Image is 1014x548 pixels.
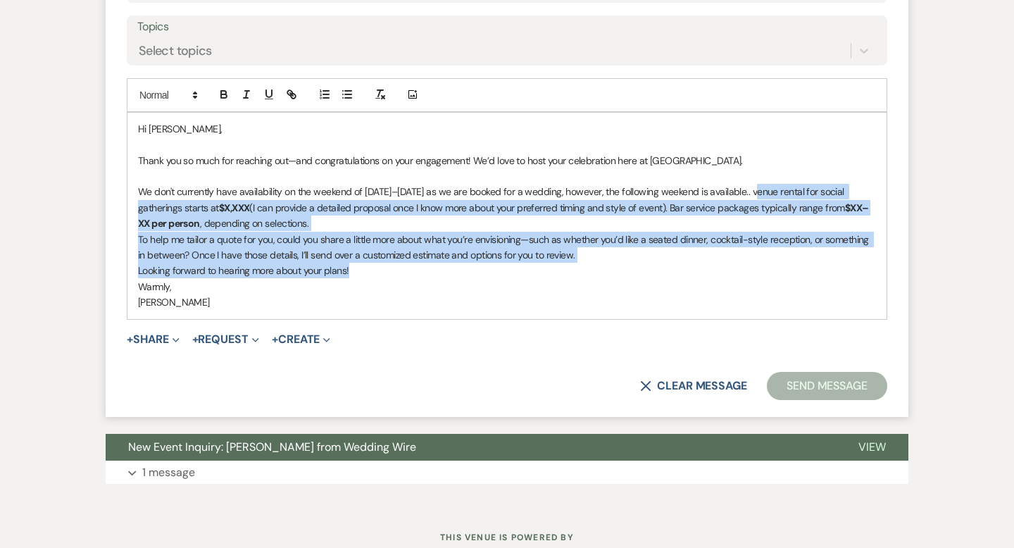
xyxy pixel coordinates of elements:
button: Request [192,334,259,345]
span: + [127,334,133,345]
p: Hi [PERSON_NAME], [138,121,876,137]
span: + [272,334,278,345]
p: Warmly, [138,279,876,294]
strong: $X,XXX [219,201,250,214]
p: We don't currently have availability on the weekend of [DATE]–[DATE] as we are booked for a weddi... [138,184,876,231]
p: Thank you so much for reaching out—and congratulations on your engagement! We’d love to host your... [138,153,876,168]
span: + [192,334,199,345]
p: 1 message [142,463,195,482]
button: Send Message [767,372,887,400]
button: New Event Inquiry: [PERSON_NAME] from Wedding Wire [106,434,836,461]
label: Topics [137,17,877,37]
div: Select topics [139,41,212,60]
span: View [858,440,886,454]
button: Share [127,334,180,345]
button: Clear message [640,380,747,392]
button: View [836,434,908,461]
p: Looking forward to hearing more about your plans! [138,263,876,278]
button: 1 message [106,461,908,485]
span: New Event Inquiry: [PERSON_NAME] from Wedding Wire [128,440,416,454]
p: [PERSON_NAME] [138,294,876,310]
p: To help me tailor a quote for you, could you share a little more about what you’re envisioning—su... [138,232,876,263]
button: Create [272,334,330,345]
